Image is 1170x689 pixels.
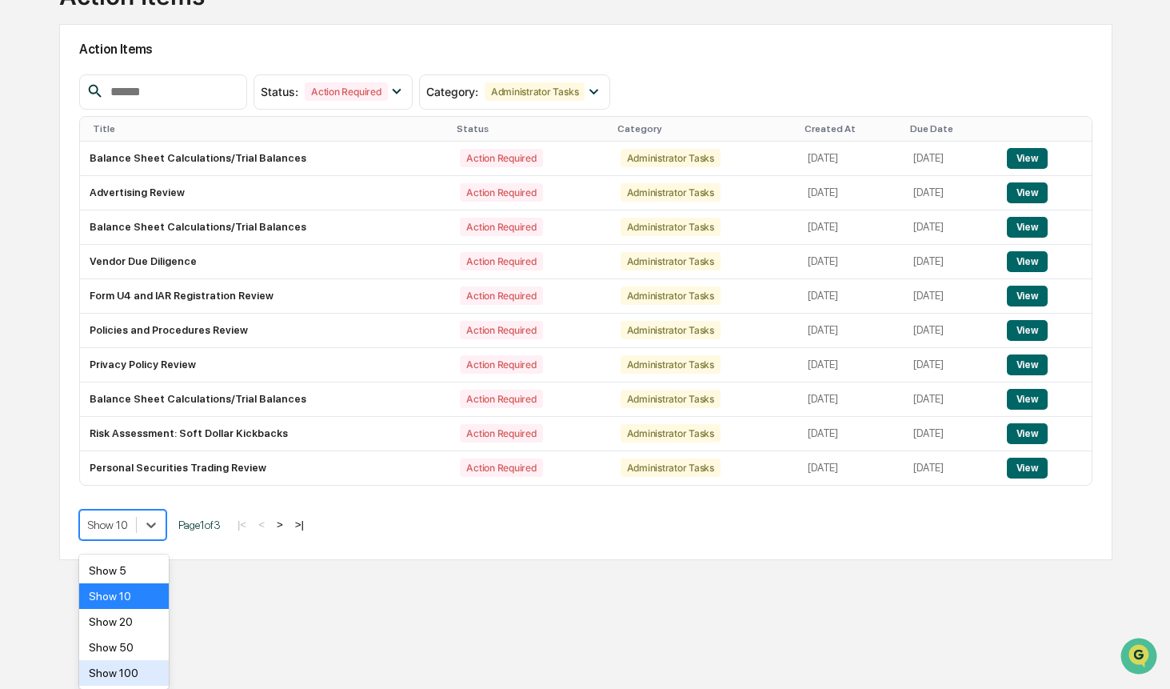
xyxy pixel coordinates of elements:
div: Administrator Tasks [621,286,721,305]
td: [DATE] [798,142,904,176]
a: View [1007,221,1048,233]
span: Status : [261,85,298,98]
div: Show 50 [79,635,170,660]
span: Pylon [159,271,194,283]
div: Show 100 [79,660,170,686]
a: View [1007,290,1048,302]
button: |< [233,518,251,531]
span: Page 1 of 3 [178,519,221,531]
div: Administrator Tasks [621,218,721,236]
a: View [1007,324,1048,336]
td: Balance Sheet Calculations/Trial Balances [80,142,451,176]
td: [DATE] [798,314,904,348]
div: Show 5 [79,558,170,583]
div: Show 20 [79,609,170,635]
div: Action Required [460,390,542,408]
div: Administrator Tasks [621,459,721,477]
button: View [1007,458,1048,479]
button: View [1007,148,1048,169]
button: < [254,518,270,531]
button: View [1007,251,1048,272]
button: Start new chat [272,127,291,146]
div: 🖐️ [16,203,29,216]
div: Title [93,123,445,134]
div: Administrator Tasks [621,183,721,202]
div: Action Required [460,149,542,167]
td: [DATE] [798,245,904,279]
td: Balance Sheet Calculations/Trial Balances [80,210,451,245]
td: Privacy Policy Review [80,348,451,383]
td: [DATE] [904,245,996,279]
td: [DATE] [904,142,996,176]
td: [DATE] [904,279,996,314]
button: View [1007,182,1048,203]
div: 🔎 [16,234,29,246]
td: [DATE] [904,383,996,417]
iframe: Open customer support [1119,636,1162,679]
div: Administrator Tasks [621,321,721,339]
div: Start new chat [54,122,262,138]
div: Show 10 [79,583,170,609]
div: We're available if you need us! [54,138,202,151]
button: View [1007,423,1048,444]
td: Vendor Due Diligence [80,245,451,279]
div: Administrator Tasks [621,390,721,408]
td: Balance Sheet Calculations/Trial Balances [80,383,451,417]
div: 🗄️ [116,203,129,216]
div: Action Required [460,218,542,236]
div: Administrator Tasks [485,82,585,101]
td: Risk Assessment: Soft Dollar Kickbacks [80,417,451,451]
button: View [1007,389,1048,410]
td: [DATE] [798,451,904,485]
div: Action Required [460,459,542,477]
div: Action Required [460,355,542,374]
p: How can we help? [16,34,291,59]
div: Action Required [460,252,542,270]
td: [DATE] [904,176,996,210]
div: Administrator Tasks [621,149,721,167]
a: 🖐️Preclearance [10,195,110,224]
td: [DATE] [904,314,996,348]
div: Due Date [910,123,990,134]
td: [DATE] [798,383,904,417]
div: Status [457,123,604,134]
a: Powered byPylon [113,270,194,283]
a: View [1007,359,1048,371]
button: View [1007,320,1048,341]
div: Administrator Tasks [621,355,721,374]
td: Advertising Review [80,176,451,210]
div: Action Required [460,183,542,202]
span: Category : [426,85,478,98]
td: Form U4 and IAR Registration Review [80,279,451,314]
a: View [1007,393,1048,405]
span: Attestations [132,202,198,218]
div: Administrator Tasks [621,424,721,443]
img: 1746055101610-c473b297-6a78-478c-a979-82029cc54cd1 [16,122,45,151]
div: Action Required [305,82,387,101]
button: View [1007,217,1048,238]
a: 🔎Data Lookup [10,226,107,254]
div: Action Required [460,424,542,443]
td: [DATE] [904,348,996,383]
a: View [1007,462,1048,474]
button: View [1007,286,1048,306]
div: Administrator Tasks [621,252,721,270]
div: Created At [805,123,897,134]
td: [DATE] [904,451,996,485]
h2: Action Items [79,42,1092,57]
div: Category [617,123,793,134]
td: Personal Securities Trading Review [80,451,451,485]
span: Data Lookup [32,232,101,248]
td: Policies and Procedures Review [80,314,451,348]
a: View [1007,152,1048,164]
div: Action Required [460,321,542,339]
button: > [272,518,288,531]
td: [DATE] [798,417,904,451]
a: View [1007,186,1048,198]
td: [DATE] [798,279,904,314]
td: [DATE] [798,348,904,383]
td: [DATE] [904,210,996,245]
td: [DATE] [798,210,904,245]
a: 🗄️Attestations [110,195,205,224]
